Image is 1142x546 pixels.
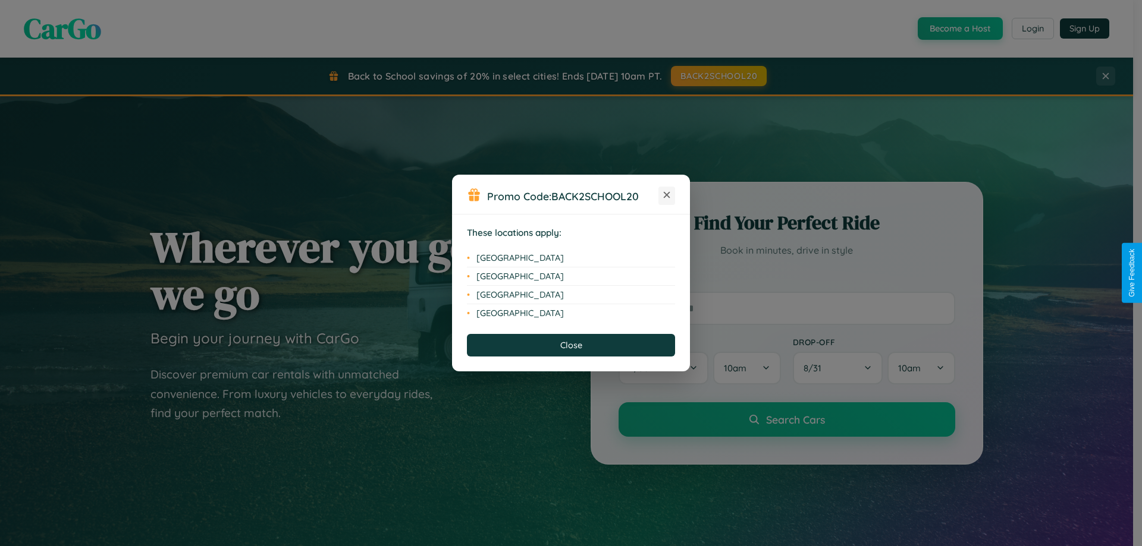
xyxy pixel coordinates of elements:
b: BACK2SCHOOL20 [551,190,639,203]
li: [GEOGRAPHIC_DATA] [467,249,675,267]
button: Close [467,334,675,356]
strong: These locations apply: [467,227,561,238]
li: [GEOGRAPHIC_DATA] [467,304,675,322]
h3: Promo Code: [487,190,658,203]
li: [GEOGRAPHIC_DATA] [467,267,675,286]
li: [GEOGRAPHIC_DATA] [467,286,675,304]
div: Give Feedback [1128,249,1136,297]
